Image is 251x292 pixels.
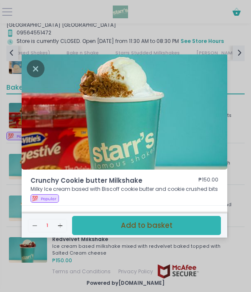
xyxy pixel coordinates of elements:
span: 💯 [32,195,38,202]
span: Crunchy Cookie butter Milkshake [31,176,171,186]
button: Add to basket [72,216,221,235]
div: ₱150.00 [198,176,218,186]
p: Milky Ice cream based with Biscoff cookie butter and cookie crushed bits [31,185,218,193]
button: Close [27,65,45,72]
img: Crunchy Cookie butter Milkshake [22,54,227,170]
span: Popular [41,196,56,201]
